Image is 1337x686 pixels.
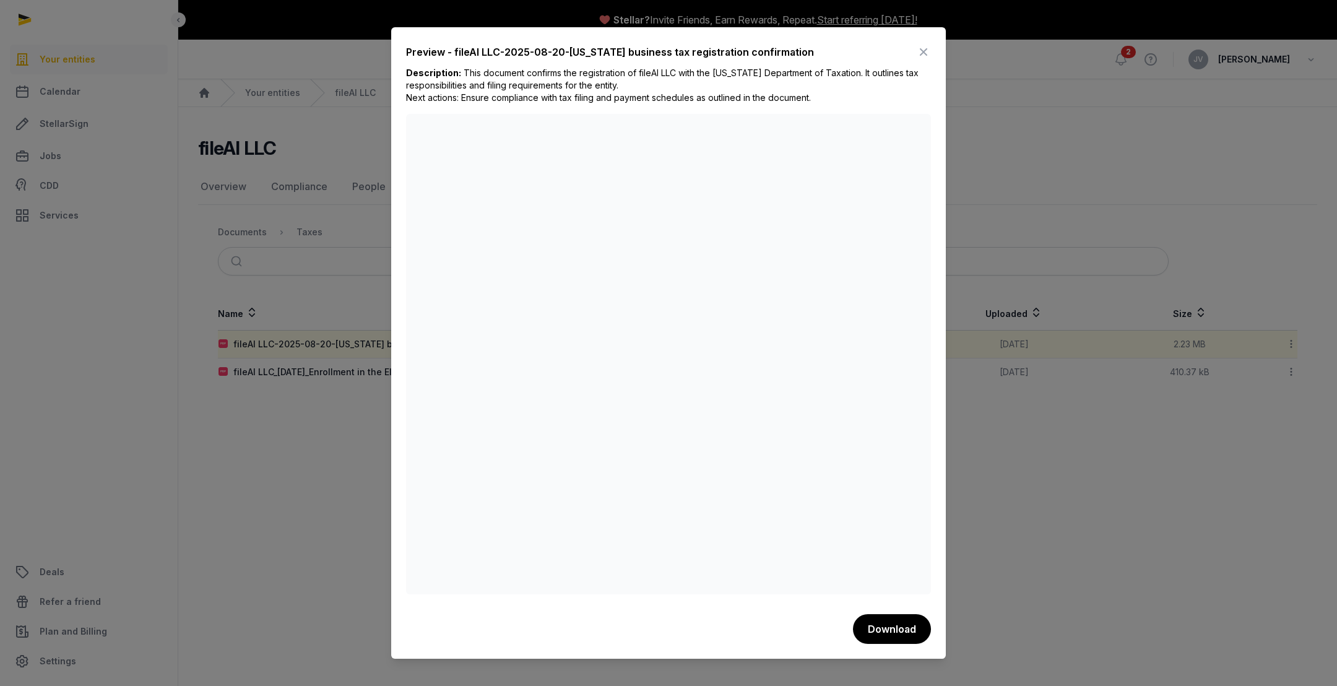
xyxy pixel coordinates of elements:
[406,67,919,103] span: This document confirms the registration of fileAI LLC with the [US_STATE] Department of Taxation....
[406,67,461,78] b: Description:
[1115,543,1337,686] iframe: Chat Widget
[853,614,931,644] button: Download
[406,45,814,59] div: Preview - fileAI LLC-2025-08-20-[US_STATE] business tax registration confirmation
